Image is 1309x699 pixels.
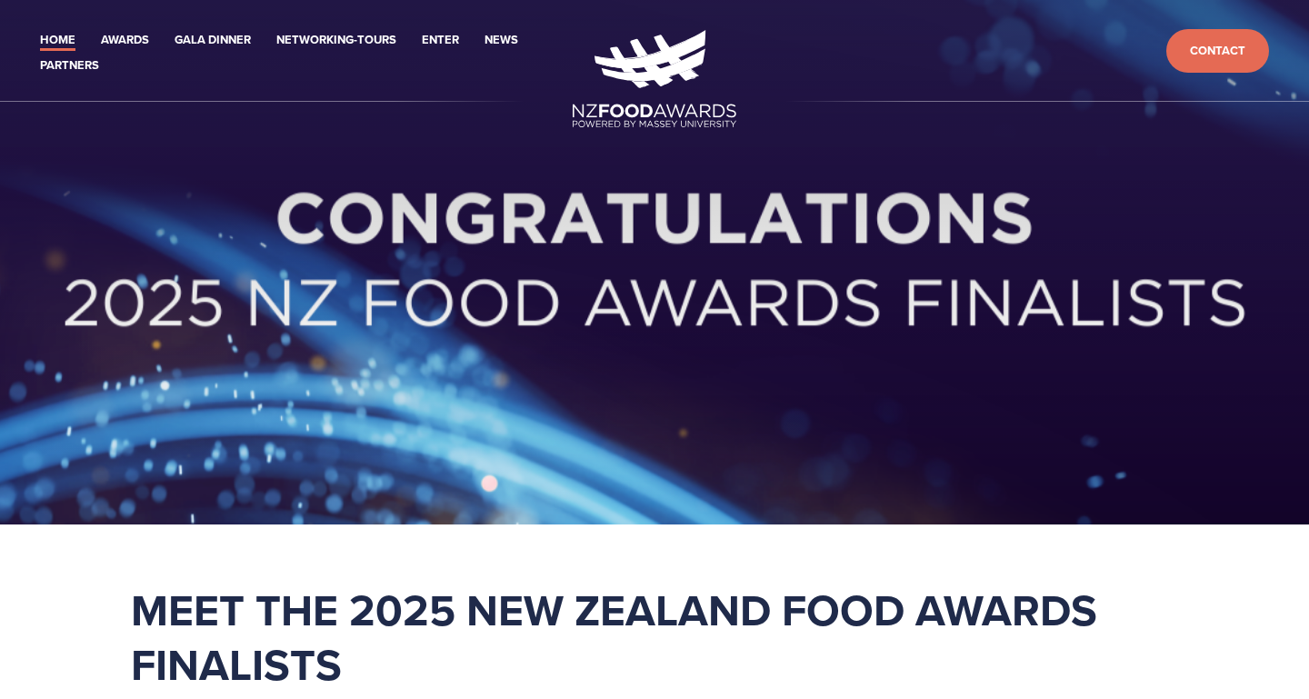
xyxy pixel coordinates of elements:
a: Enter [422,30,459,51]
a: Contact [1166,29,1269,74]
a: Partners [40,55,99,76]
a: Home [40,30,75,51]
strong: Meet the 2025 New Zealand Food Awards Finalists [131,578,1108,696]
a: Awards [101,30,149,51]
a: Networking-Tours [276,30,396,51]
a: News [485,30,518,51]
a: Gala Dinner [175,30,251,51]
